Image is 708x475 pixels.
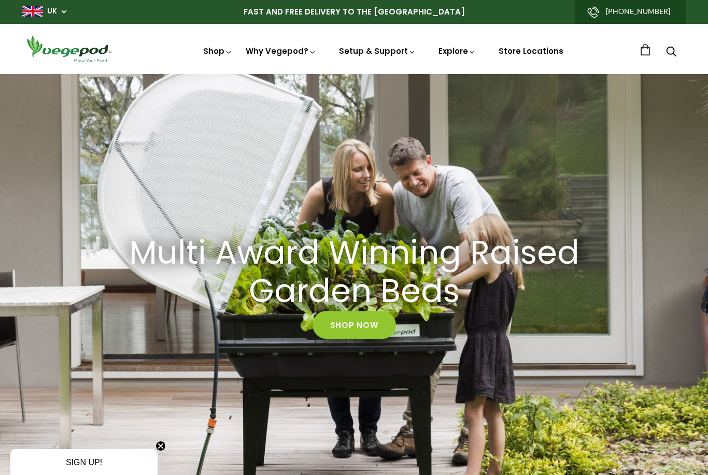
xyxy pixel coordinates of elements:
[121,234,587,311] h2: Multi Award Winning Raised Garden Beds
[47,6,57,17] a: UK
[66,458,102,467] span: SIGN UP!
[246,46,316,56] a: Why Vegepod?
[339,46,416,56] a: Setup & Support
[438,46,476,56] a: Explore
[22,6,43,17] img: gb_large.png
[203,46,232,56] a: Shop
[155,441,166,451] button: Close teaser
[108,234,600,311] a: Multi Award Winning Raised Garden Beds
[22,34,116,64] img: Vegepod
[499,46,563,56] a: Store Locations
[10,449,158,475] div: SIGN UP!Close teaser
[313,311,396,339] a: Shop Now
[666,47,676,58] a: Search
